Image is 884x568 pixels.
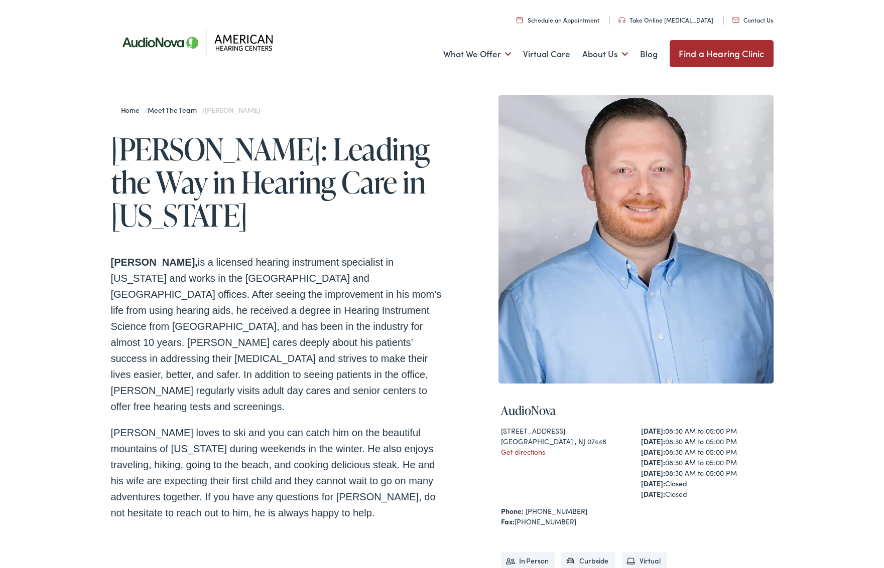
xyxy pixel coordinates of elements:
[517,17,523,23] img: utility icon
[111,254,442,415] p: is a licensed hearing instrument specialist in [US_STATE] and works in the [GEOGRAPHIC_DATA] and ...
[641,468,665,478] strong: [DATE]:
[641,447,665,457] strong: [DATE]:
[517,16,599,24] a: Schedule an Appointment
[641,426,771,499] div: 08:30 AM to 05:00 PM 08:30 AM to 05:00 PM 08:30 AM to 05:00 PM 08:30 AM to 05:00 PM 08:30 AM to 0...
[501,516,515,526] strong: Fax:
[732,18,739,23] img: utility icon
[443,36,511,73] a: What We Offer
[205,105,260,115] span: [PERSON_NAME]
[618,16,713,24] a: Take Online [MEDICAL_DATA]
[121,105,260,115] span: / /
[640,36,658,73] a: Blog
[732,16,773,24] a: Contact Us
[111,425,442,521] p: [PERSON_NAME] loves to ski and you can catch him on the beautiful mountains of [US_STATE] during ...
[670,40,774,67] a: Find a Hearing Clinic
[641,489,665,499] strong: [DATE]:
[501,426,630,436] div: [STREET_ADDRESS]
[582,36,628,73] a: About Us
[501,436,630,447] div: [GEOGRAPHIC_DATA] , NJ 07446
[121,105,145,115] a: Home
[148,105,201,115] a: Meet the Team
[641,457,665,467] strong: [DATE]:
[501,516,771,527] div: [PHONE_NUMBER]
[526,506,587,516] a: [PHONE_NUMBER]
[501,404,771,418] h4: AudioNova
[523,36,570,73] a: Virtual Care
[111,132,442,232] h1: [PERSON_NAME]: Leading the Way in Hearing Care in [US_STATE]
[618,17,625,23] img: utility icon
[111,257,198,268] strong: [PERSON_NAME],
[501,447,545,457] a: Get directions
[501,506,524,516] strong: Phone:
[641,478,665,488] strong: [DATE]:
[641,426,665,436] strong: [DATE]:
[641,436,665,446] strong: [DATE]:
